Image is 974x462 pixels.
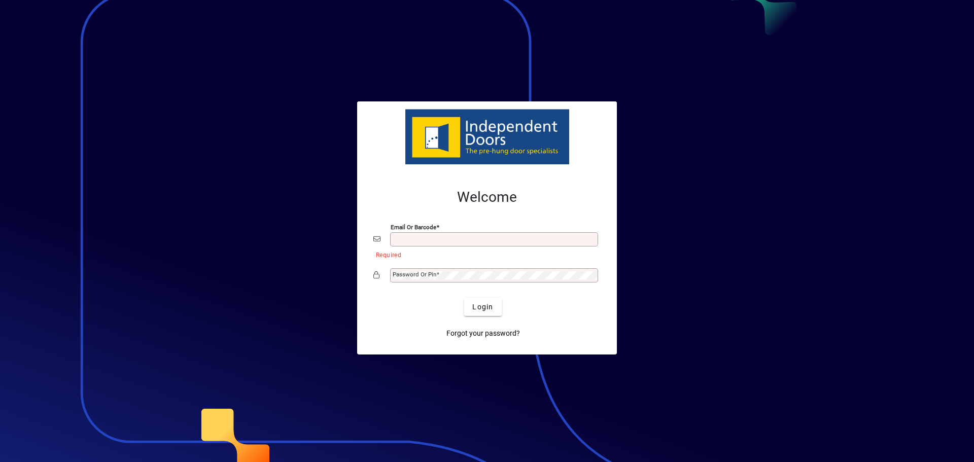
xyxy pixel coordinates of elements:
span: Forgot your password? [446,328,520,339]
h2: Welcome [373,189,601,206]
mat-label: Password or Pin [393,271,436,278]
mat-error: Required [376,249,593,260]
span: Login [472,302,493,312]
mat-label: Email or Barcode [391,224,436,231]
a: Forgot your password? [442,324,524,342]
button: Login [464,298,501,316]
